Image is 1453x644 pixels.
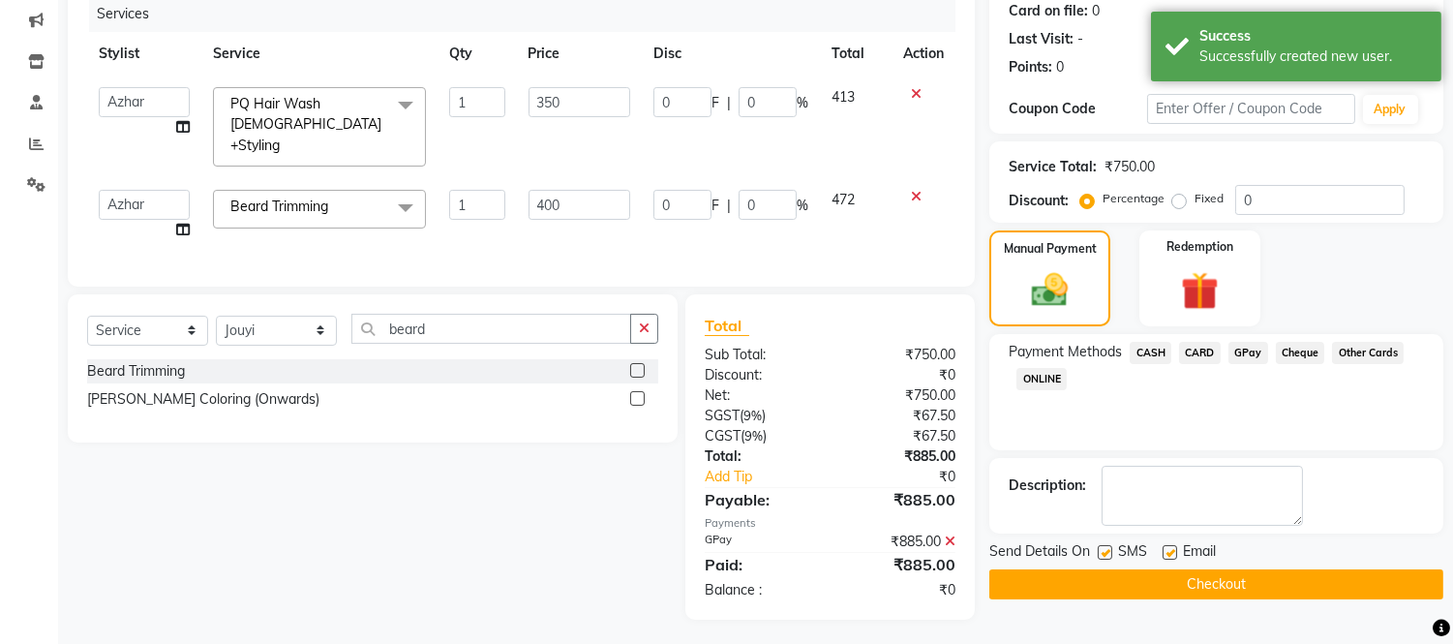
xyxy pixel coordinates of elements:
div: Balance : [690,580,831,600]
span: Total [705,316,749,336]
div: Description: [1009,475,1086,496]
span: F [711,196,719,216]
span: CASH [1130,342,1171,364]
span: Payment Methods [1009,342,1122,362]
div: ₹0 [831,365,971,385]
div: Service Total: [1009,157,1097,177]
th: Price [517,32,642,76]
th: Action [892,32,955,76]
div: Success [1199,26,1427,46]
div: ₹885.00 [831,553,971,576]
div: ₹67.50 [831,426,971,446]
span: GPay [1228,342,1268,364]
div: ( ) [690,426,831,446]
button: Apply [1363,95,1418,124]
div: ₹750.00 [831,345,971,365]
div: [PERSON_NAME] Coloring (Onwards) [87,389,319,410]
span: PQ Hair Wash [DEMOGRAPHIC_DATA] +Styling [230,95,381,154]
div: 0 [1056,57,1064,77]
label: Fixed [1195,190,1224,207]
th: Service [201,32,438,76]
div: ₹885.00 [831,532,971,552]
div: ₹0 [854,467,971,487]
div: ₹750.00 [1105,157,1155,177]
div: ( ) [690,406,831,426]
div: Paid: [690,553,831,576]
div: Beard Trimming [87,361,185,382]
div: Coupon Code [1009,99,1147,119]
span: 9% [743,408,762,423]
div: Discount: [690,365,831,385]
div: ₹885.00 [831,488,971,511]
div: 0 [1092,1,1100,21]
img: _gift.svg [1169,267,1230,315]
div: Last Visit: [1009,29,1074,49]
th: Qty [438,32,516,76]
th: Stylist [87,32,201,76]
div: Sub Total: [690,345,831,365]
div: Total: [690,446,831,467]
span: ONLINE [1016,368,1067,390]
div: Discount: [1009,191,1069,211]
span: 9% [744,428,763,444]
div: ₹0 [831,580,971,600]
div: Card on file: [1009,1,1088,21]
div: Payments [705,515,955,532]
div: Payable: [690,488,831,511]
span: | [727,196,731,216]
th: Total [820,32,892,76]
label: Percentage [1103,190,1165,207]
div: ₹885.00 [831,446,971,467]
span: 413 [832,88,855,106]
input: Enter Offer / Coupon Code [1147,94,1354,124]
div: - [1077,29,1083,49]
span: CGST [705,427,741,445]
span: % [797,196,808,216]
span: SGST [705,407,740,424]
span: | [727,93,731,113]
label: Redemption [1166,238,1233,256]
div: Net: [690,385,831,406]
span: % [797,93,808,113]
span: 472 [832,191,855,208]
span: Send Details On [989,541,1090,566]
span: CARD [1179,342,1221,364]
img: _cash.svg [1020,269,1078,311]
div: Successfully created new user. [1199,46,1427,67]
button: Checkout [989,569,1443,599]
span: F [711,93,719,113]
th: Disc [642,32,820,76]
span: Other Cards [1332,342,1404,364]
span: SMS [1118,541,1147,566]
label: Manual Payment [1004,240,1097,258]
a: x [280,137,288,154]
div: Points: [1009,57,1052,77]
div: GPay [690,532,831,552]
span: Cheque [1276,342,1325,364]
a: Add Tip [690,467,854,487]
a: x [328,198,337,215]
input: Search or Scan [351,314,631,344]
span: Beard Trimming [230,198,328,215]
span: Email [1183,541,1216,566]
div: ₹67.50 [831,406,971,426]
div: ₹750.00 [831,385,971,406]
